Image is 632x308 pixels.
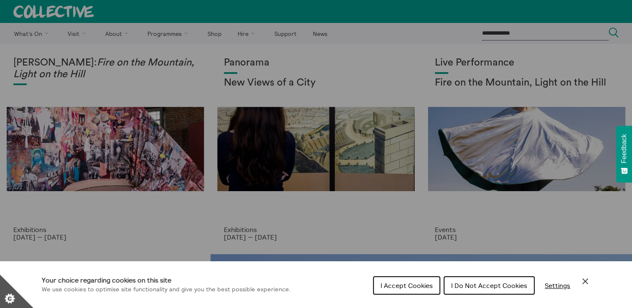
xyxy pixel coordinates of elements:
p: We use cookies to optimise site functionality and give you the best possible experience. [42,285,291,294]
button: I Do Not Accept Cookies [444,276,535,295]
button: I Accept Cookies [373,276,440,295]
span: Feedback [620,134,628,163]
span: I Do Not Accept Cookies [451,281,527,290]
span: Settings [545,281,570,290]
span: I Accept Cookies [381,281,433,290]
button: Close Cookie Control [580,276,590,286]
button: Settings [538,277,577,294]
button: Feedback - Show survey [616,126,632,182]
h1: Your choice regarding cookies on this site [42,275,291,285]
